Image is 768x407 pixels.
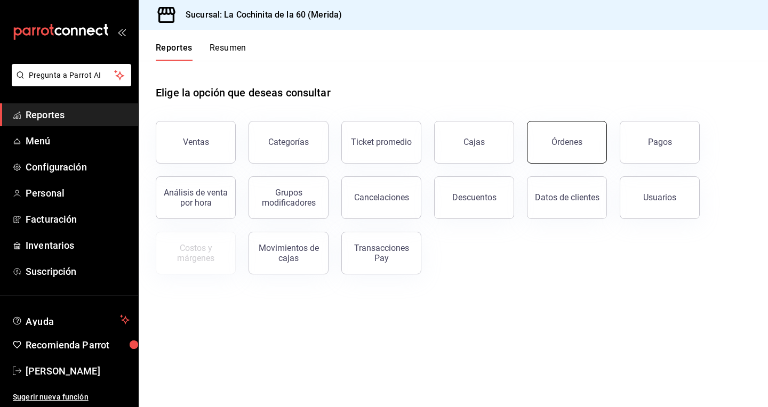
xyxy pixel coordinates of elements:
button: Movimientos de cajas [249,232,329,274]
span: Reportes [26,108,130,122]
div: Categorías [268,137,309,147]
div: Usuarios [643,192,676,202]
button: Descuentos [434,176,514,219]
button: Órdenes [527,121,607,164]
a: Cajas [434,121,514,164]
button: Datos de clientes [527,176,607,219]
span: Recomienda Parrot [26,338,130,352]
div: Cancelaciones [354,192,409,202]
span: Suscripción [26,264,130,279]
div: Ticket promedio [351,137,412,147]
div: navigation tabs [156,43,246,61]
span: Ayuda [26,313,116,326]
button: Categorías [249,121,329,164]
div: Transacciones Pay [348,243,414,263]
h1: Elige la opción que deseas consultar [156,85,331,101]
div: Descuentos [452,192,497,202]
button: Análisis de venta por hora [156,176,236,219]
div: Costos y márgenes [163,243,229,263]
span: Inventarios [26,238,130,253]
span: Pregunta a Parrot AI [29,70,115,81]
button: Usuarios [620,176,700,219]
div: Grupos modificadores [255,188,322,208]
span: [PERSON_NAME] [26,364,130,378]
div: Datos de clientes [535,192,599,202]
div: Cajas [463,136,485,149]
span: Menú [26,134,130,148]
span: Sugerir nueva función [13,392,130,403]
button: Pregunta a Parrot AI [12,64,131,86]
button: Cancelaciones [341,176,421,219]
button: Contrata inventarios para ver este reporte [156,232,236,274]
div: Movimientos de cajas [255,243,322,263]
span: Configuración [26,160,130,174]
div: Órdenes [551,137,582,147]
a: Pregunta a Parrot AI [7,77,131,88]
span: Personal [26,186,130,200]
button: Grupos modificadores [249,176,329,219]
button: Ventas [156,121,236,164]
span: Facturación [26,212,130,226]
button: Ticket promedio [341,121,421,164]
button: open_drawer_menu [117,28,126,36]
div: Ventas [183,137,209,147]
div: Análisis de venta por hora [163,188,229,208]
button: Pagos [620,121,700,164]
button: Transacciones Pay [341,232,421,274]
div: Pagos [648,137,672,147]
h3: Sucursal: La Cochinita de la 60 (Merida) [177,9,342,21]
button: Reportes [156,43,193,61]
button: Resumen [210,43,246,61]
